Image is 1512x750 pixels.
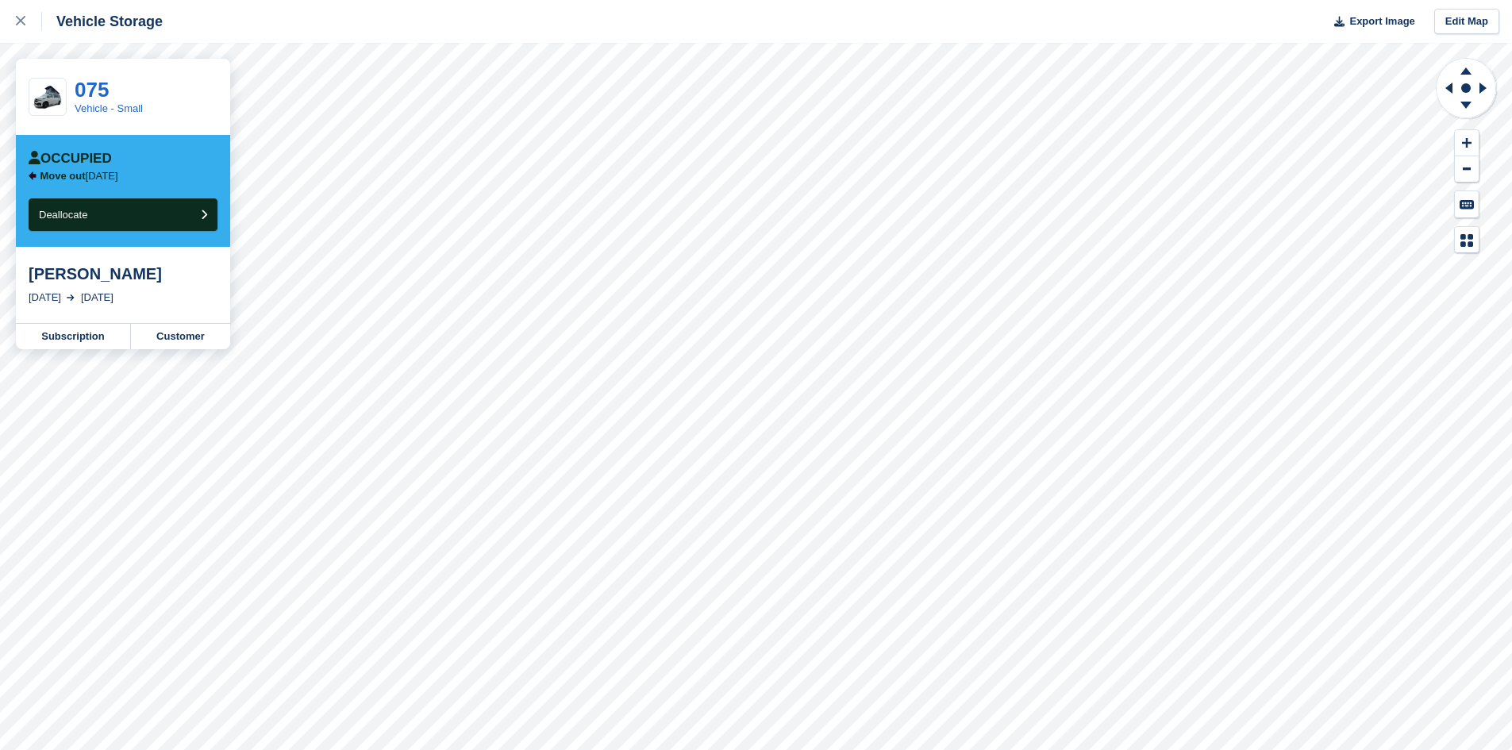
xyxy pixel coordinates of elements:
[67,294,75,301] img: arrow-right-light-icn-cde0832a797a2874e46488d9cf13f60e5c3a73dbe684e267c42b8395dfbc2abf.svg
[1325,9,1415,35] button: Export Image
[39,209,87,221] span: Deallocate
[1349,13,1414,29] span: Export Image
[1434,9,1499,35] a: Edit Map
[1455,227,1479,253] button: Map Legend
[29,198,217,231] button: Deallocate
[131,324,230,349] a: Customer
[16,324,131,349] a: Subscription
[1455,191,1479,217] button: Keyboard Shortcuts
[81,290,113,306] div: [DATE]
[40,170,118,183] p: [DATE]
[75,78,109,102] a: 075
[29,171,37,180] img: arrow-left-icn-90495f2de72eb5bd0bd1c3c35deca35cc13f817d75bef06ecd7c0b315636ce7e.svg
[29,264,217,283] div: [PERSON_NAME]
[42,12,163,31] div: Vehicle Storage
[1455,130,1479,156] button: Zoom In
[40,170,86,182] span: Move out
[1455,156,1479,183] button: Zoom Out
[29,151,112,167] div: Occupied
[75,102,143,114] a: Vehicle - Small
[29,290,61,306] div: [DATE]
[29,83,66,111] img: Campervan-removebg-preview.png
